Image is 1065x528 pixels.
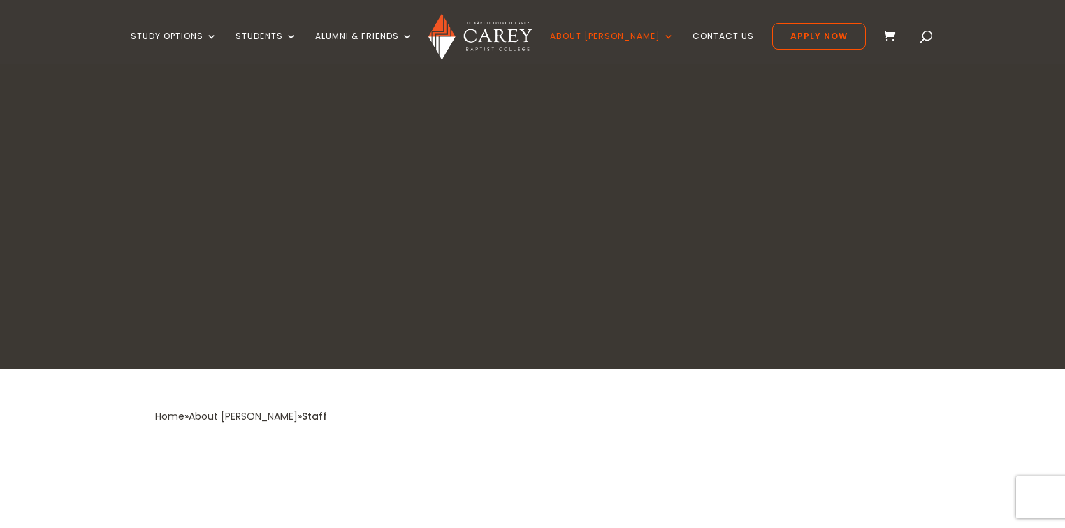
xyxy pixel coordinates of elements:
[315,31,413,64] a: Alumni & Friends
[693,31,754,64] a: Contact Us
[131,31,217,64] a: Study Options
[155,409,184,423] a: Home
[155,409,327,423] span: » »
[302,409,327,423] span: Staff
[550,31,674,64] a: About [PERSON_NAME]
[428,13,531,60] img: Carey Baptist College
[772,23,866,50] a: Apply Now
[236,31,297,64] a: Students
[189,409,298,423] a: About [PERSON_NAME]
